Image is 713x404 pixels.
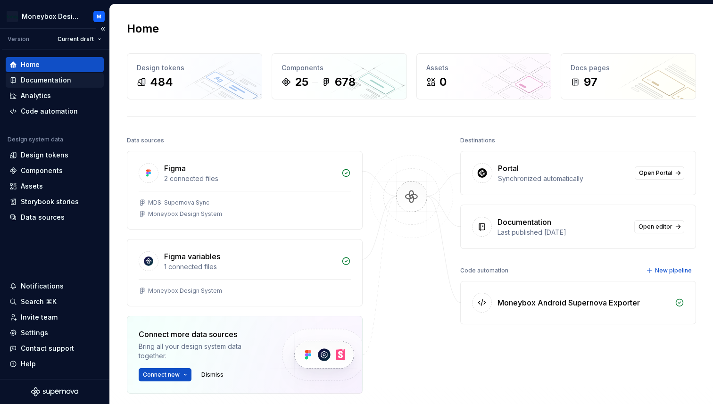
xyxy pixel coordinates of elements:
div: 484 [150,74,173,90]
a: Design tokens484 [127,53,262,99]
a: Components [6,163,104,178]
div: Moneybox Design System [148,287,222,295]
div: Documentation [21,75,71,85]
div: 0 [439,74,447,90]
button: Contact support [6,341,104,356]
a: Assets [6,179,104,194]
div: Moneybox Design System [22,12,82,21]
div: Version [8,35,29,43]
div: Analytics [21,91,51,100]
div: Contact support [21,344,74,353]
div: Destinations [460,134,495,147]
span: Open editor [638,223,672,231]
a: Data sources [6,210,104,225]
div: 97 [584,74,597,90]
div: Assets [21,181,43,191]
div: 2 connected files [164,174,336,183]
div: M [97,13,101,20]
a: Settings [6,325,104,340]
button: New pipeline [643,264,696,277]
button: Help [6,356,104,371]
a: Code automation [6,104,104,119]
a: Documentation [6,73,104,88]
div: Components [21,166,63,175]
a: Open editor [634,220,684,233]
a: Figma variables1 connected filesMoneybox Design System [127,239,363,306]
div: Moneybox Android Supernova Exporter [497,297,640,308]
div: Portal [498,163,519,174]
div: Code automation [460,264,508,277]
span: New pipeline [655,267,692,274]
div: Search ⌘K [21,297,57,306]
div: Figma variables [164,251,220,262]
div: 678 [335,74,356,90]
div: 1 connected files [164,262,336,272]
div: Design system data [8,136,63,143]
a: Analytics [6,88,104,103]
svg: Supernova Logo [31,387,78,396]
a: Design tokens [6,148,104,163]
span: Connect new [143,371,180,379]
button: Search ⌘K [6,294,104,309]
div: 25 [295,74,308,90]
div: Data sources [127,134,164,147]
span: Open Portal [639,169,672,177]
div: Moneybox Design System [148,210,222,218]
span: Dismiss [201,371,224,379]
a: Figma2 connected filesMDS: Supernova SyncMoneybox Design System [127,151,363,230]
h2: Home [127,21,159,36]
a: Open Portal [635,166,684,180]
div: Storybook stories [21,197,79,206]
div: Home [21,60,40,69]
div: Assets [426,63,542,73]
span: Current draft [58,35,94,43]
a: Storybook stories [6,194,104,209]
div: Connect more data sources [139,329,266,340]
div: Bring all your design system data together. [139,342,266,361]
div: Help [21,359,36,369]
div: Invite team [21,313,58,322]
button: Collapse sidebar [96,22,109,35]
a: Docs pages97 [561,53,696,99]
div: Documentation [497,216,551,228]
div: Data sources [21,213,65,222]
a: Home [6,57,104,72]
button: Notifications [6,279,104,294]
div: Synchronized automatically [498,174,629,183]
div: Design tokens [21,150,68,160]
img: c17557e8-ebdc-49e2-ab9e-7487adcf6d53.png [7,11,18,22]
div: Code automation [21,107,78,116]
div: MDS: Supernova Sync [148,199,209,206]
button: Dismiss [197,368,228,381]
a: Invite team [6,310,104,325]
div: Last published [DATE] [497,228,629,237]
button: Moneybox Design SystemM [2,6,108,26]
div: Design tokens [137,63,252,73]
button: Current draft [53,33,106,46]
a: Components25678 [272,53,407,99]
div: Docs pages [571,63,686,73]
button: Connect new [139,368,191,381]
a: Assets0 [416,53,552,99]
div: Settings [21,328,48,338]
div: Notifications [21,281,64,291]
div: Figma [164,163,186,174]
div: Components [282,63,397,73]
